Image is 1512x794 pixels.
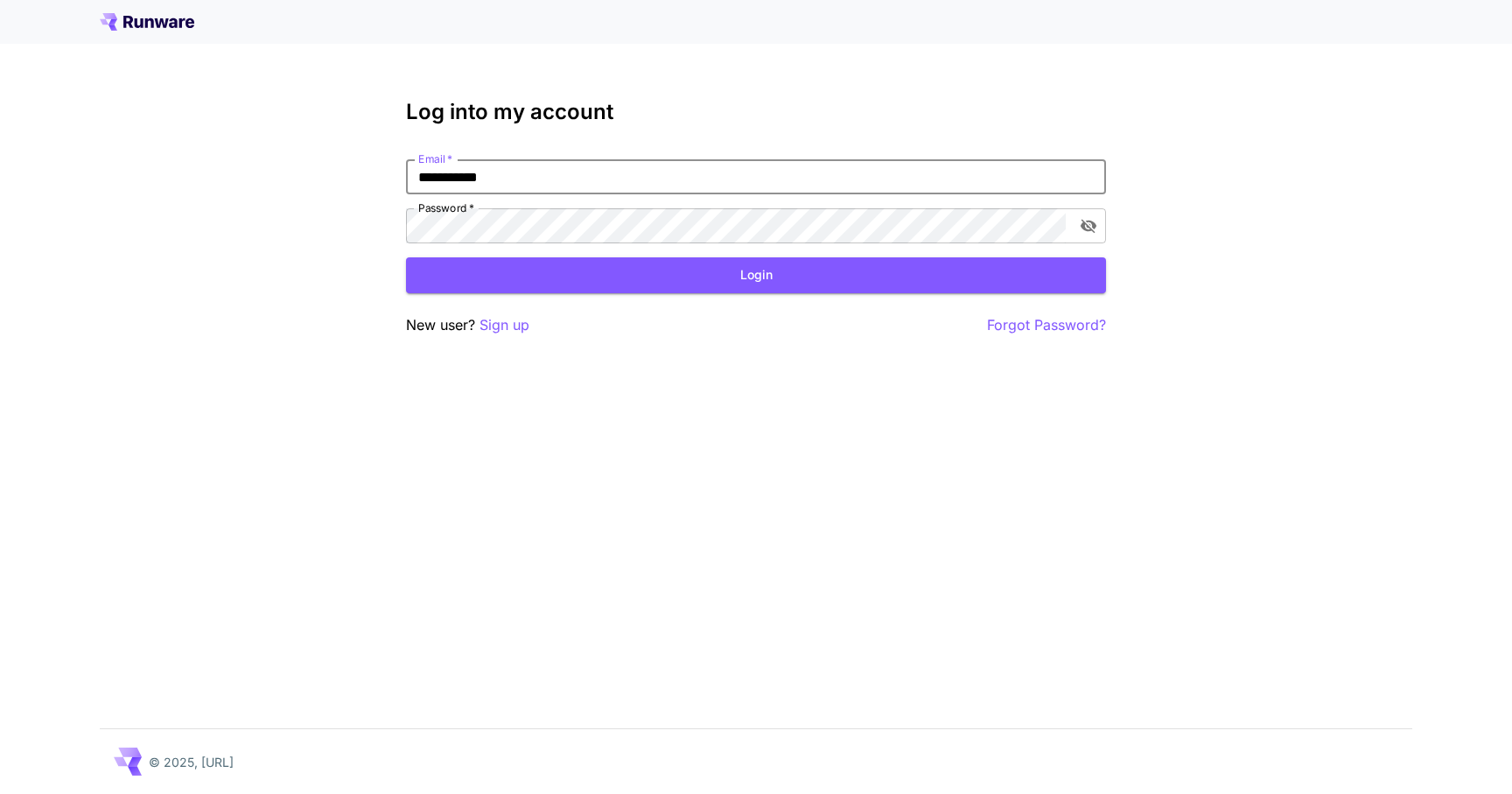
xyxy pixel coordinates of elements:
button: toggle password visibility [1073,210,1104,242]
label: Password [418,200,474,215]
p: © 2025, [URL] [149,753,234,771]
button: Forgot Password? [987,314,1106,336]
label: Email [418,151,452,166]
button: Sign up [479,314,529,336]
button: Login [406,257,1106,293]
p: New user? [406,314,529,336]
h3: Log into my account [406,100,1106,124]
